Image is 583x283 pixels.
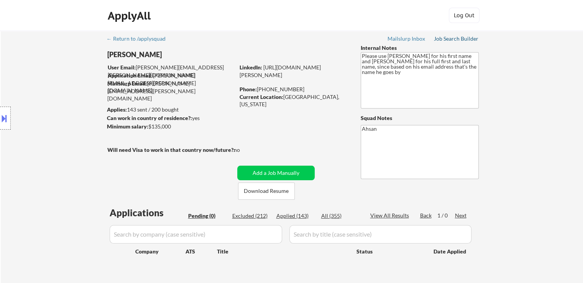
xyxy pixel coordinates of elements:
button: Add a Job Manually [237,166,315,180]
div: yes [107,114,232,122]
input: Search by title (case sensitive) [289,225,471,244]
strong: Will need Visa to work in that country now/future?: [107,146,235,153]
div: Excluded (212) [232,212,271,220]
div: Status [356,244,422,258]
div: ApplyAll [108,9,153,22]
div: Back [420,212,432,219]
button: Log Out [449,8,480,23]
div: no [234,146,256,154]
div: Job Search Builder [434,36,479,41]
div: ATS [186,248,217,255]
strong: Current Location: [240,94,283,100]
div: [PHONE_NUMBER] [240,86,348,93]
a: ← Return to /applysquad [107,36,173,43]
div: All (355) [321,212,360,220]
div: [PERSON_NAME][EMAIL_ADDRESS][PERSON_NAME][DOMAIN_NAME] [108,64,235,79]
div: [PERSON_NAME][EMAIL_ADDRESS][PERSON_NAME][DOMAIN_NAME] [107,80,235,102]
div: $135,000 [107,123,235,130]
a: [URL][DOMAIN_NAME][PERSON_NAME] [240,64,321,78]
div: Title [217,248,349,255]
div: Squad Notes [361,114,479,122]
strong: Phone: [240,86,257,92]
a: Mailslurp Inbox [388,36,426,43]
div: View All Results [370,212,411,219]
div: Mailslurp Inbox [388,36,426,41]
strong: LinkedIn: [240,64,262,71]
strong: Can work in country of residence?: [107,115,192,121]
div: [PERSON_NAME][EMAIL_ADDRESS][PERSON_NAME][DOMAIN_NAME] [108,72,235,94]
input: Search by company (case sensitive) [110,225,282,244]
div: 143 sent / 200 bought [107,106,235,114]
div: [GEOGRAPHIC_DATA], [US_STATE] [240,93,348,108]
div: Applied (143) [276,212,315,220]
button: Download Resume [238,183,295,200]
div: Company [135,248,186,255]
div: Applications [110,208,186,217]
div: Pending (0) [188,212,227,220]
div: 1 / 0 [437,212,455,219]
a: Job Search Builder [434,36,479,43]
div: Internal Notes [361,44,479,52]
div: Date Applied [434,248,467,255]
div: ← Return to /applysquad [107,36,173,41]
div: Next [455,212,467,219]
div: [PERSON_NAME] [107,50,265,59]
